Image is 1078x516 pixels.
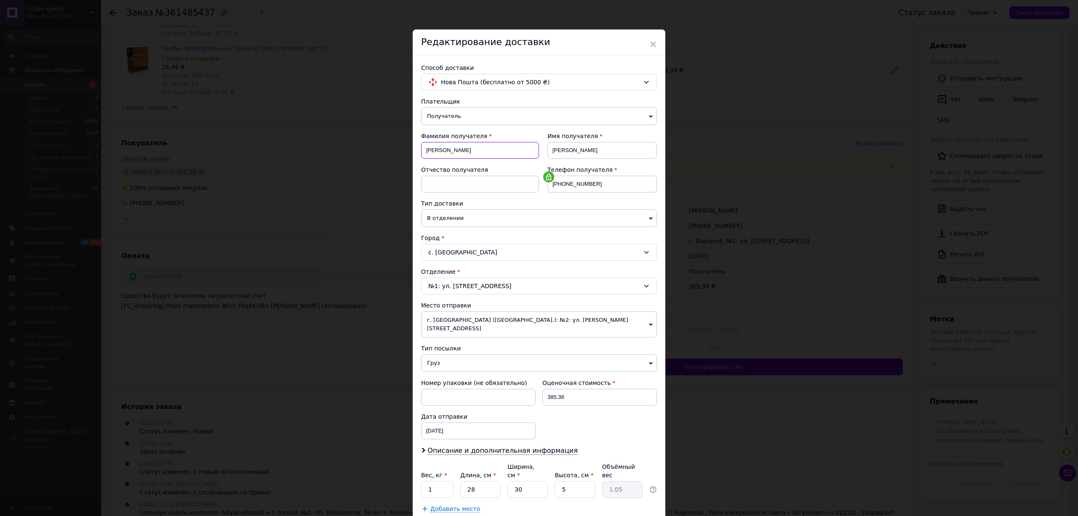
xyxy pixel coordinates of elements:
[421,64,657,72] div: Способ доставки
[430,505,480,513] span: Добавить место
[421,209,657,227] span: В отделении
[547,176,657,192] input: +380
[421,302,471,309] span: Место отправки
[441,78,640,87] span: Нова Пошта (бесплатно от 5000 ₴)
[421,354,657,372] span: Груз
[507,463,534,479] label: Ширина, см
[421,267,657,276] div: Отделение
[427,446,578,455] span: Описание и дополнительная информация
[421,166,488,173] span: Отчество получателя
[421,107,657,125] span: Получатель
[542,379,657,387] div: Оценочная стоимость
[421,412,536,421] div: Дата отправки
[421,311,657,337] span: г. [GEOGRAPHIC_DATA] ([GEOGRAPHIC_DATA].): №2: ул. [PERSON_NAME][STREET_ADDRESS]
[413,29,665,55] div: Редактирование доставки
[421,234,657,242] div: Город
[421,379,536,387] div: Номер упаковки (не обязательно)
[555,472,593,479] label: Высота, см
[421,244,657,261] div: с. [GEOGRAPHIC_DATA]
[602,463,643,479] div: Объёмный вес
[421,472,447,479] label: Вес, кг
[421,345,461,352] span: Тип посылки
[460,472,496,479] label: Длина, см
[421,133,487,139] span: Фамилия получателя
[547,166,613,173] span: Телефон получателя
[421,200,463,207] span: Тип доставки
[421,278,657,294] div: №1: ул. [STREET_ADDRESS]
[547,133,598,139] span: Имя получателя
[421,98,460,105] span: Плательщик
[649,37,657,51] span: ×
